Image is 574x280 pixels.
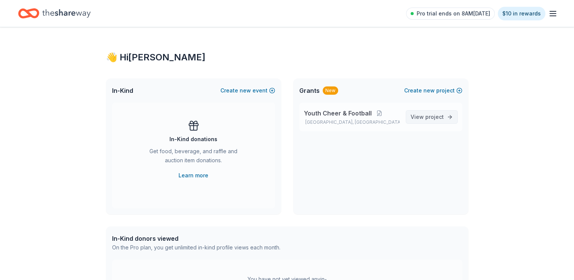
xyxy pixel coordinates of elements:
[304,119,400,125] p: [GEOGRAPHIC_DATA], [GEOGRAPHIC_DATA]
[498,7,545,20] a: $10 in rewards
[112,86,133,95] span: In-Kind
[220,86,275,95] button: Createnewevent
[304,109,372,118] span: Youth Cheer & Football
[406,110,458,124] a: View project
[423,86,435,95] span: new
[169,135,217,144] div: In-Kind donations
[142,147,245,168] div: Get food, beverage, and raffle and auction item donations.
[425,114,444,120] span: project
[404,86,462,95] button: Createnewproject
[18,5,91,22] a: Home
[406,8,495,20] a: Pro trial ends on 8AM[DATE]
[323,86,338,95] div: New
[112,234,280,243] div: In-Kind donors viewed
[179,171,208,180] a: Learn more
[112,243,280,252] div: On the Pro plan, you get unlimited in-kind profile views each month.
[411,112,444,122] span: View
[240,86,251,95] span: new
[106,51,468,63] div: 👋 Hi [PERSON_NAME]
[299,86,320,95] span: Grants
[417,9,490,18] span: Pro trial ends on 8AM[DATE]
